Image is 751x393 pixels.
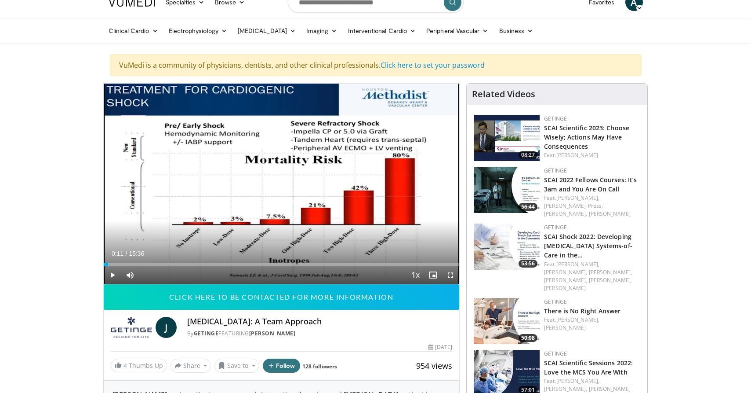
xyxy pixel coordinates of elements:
[544,385,587,393] a: [PERSON_NAME],
[187,317,453,327] h4: [MEDICAL_DATA]: A Team Approach
[544,298,567,305] a: Getinge
[556,377,599,385] a: [PERSON_NAME],
[544,377,640,393] div: Feat.
[474,167,540,213] a: 56:44
[156,317,177,338] a: J
[104,266,121,284] button: Play
[171,359,211,373] button: Share
[406,266,424,284] button: Playback Rate
[111,317,152,338] img: Getinge
[302,363,337,370] a: 128 followers
[544,167,567,174] a: Getinge
[187,330,453,338] div: By FEATURING
[589,276,632,284] a: [PERSON_NAME],
[472,89,535,99] h4: Related Videos
[556,194,599,202] a: [PERSON_NAME],
[111,359,167,372] a: 4 Thumbs Up
[556,151,598,159] a: [PERSON_NAME]
[544,224,567,231] a: Getinge
[126,250,127,257] span: /
[544,284,586,292] a: [PERSON_NAME]
[544,176,637,193] a: SCAI 2022 Fellows Courses: It’s 3am and You Are On Call
[544,124,629,151] a: SCAI Scientific 2023: Choose Wisely; Actions May Have Consequences
[556,261,599,268] a: [PERSON_NAME],
[556,316,599,323] a: [PERSON_NAME],
[544,307,620,315] a: There is No Right Answer
[544,324,586,331] a: [PERSON_NAME]
[474,224,540,270] a: 53:56
[544,210,587,217] a: [PERSON_NAME],
[416,360,452,371] span: 954 views
[112,250,123,257] span: 0:11
[544,350,567,357] a: Getinge
[442,266,459,284] button: Fullscreen
[194,330,219,337] a: Getinge
[121,266,139,284] button: Mute
[544,268,587,276] a: [PERSON_NAME],
[249,330,296,337] a: [PERSON_NAME]
[474,224,540,270] img: c0ebe02f-67c4-4b0f-ba7d-2e1a3202c90d.150x105_q85_crop-smart_upscale.jpg
[214,359,259,373] button: Save to
[232,22,301,40] a: [MEDICAL_DATA]
[589,210,631,217] a: [PERSON_NAME]
[544,232,632,259] a: SCAI Shock 2022: Developing [MEDICAL_DATA] Systems-of-Care in the…
[301,22,343,40] a: Imaging
[544,194,640,218] div: Feat.
[104,84,460,284] video-js: Video Player
[428,343,452,351] div: [DATE]
[474,298,540,344] a: 50:08
[381,60,485,70] a: Click here to set your password
[494,22,539,40] a: Business
[544,261,640,292] div: Feat.
[544,115,567,122] a: Getinge
[589,385,631,393] a: [PERSON_NAME]
[474,167,540,213] img: b49f30ca-83ce-45cb-80d3-f5d030246eb8.150x105_q85_crop-smart_upscale.jpg
[519,260,537,268] span: 53:56
[474,115,540,161] img: 94c067d0-fbd0-44b0-ad9b-cafd7f856f87.png.150x105_q85_crop-smart_upscale.png
[544,202,603,209] a: [PERSON_NAME]-Press,
[474,298,540,344] img: 90f58d93-a5d7-49ad-aa43-30f01da5690c.150x105_q85_crop-smart_upscale.jpg
[104,284,460,310] button: Click here to be contacted for more information
[129,250,144,257] span: 15:36
[104,263,460,266] div: Progress Bar
[519,203,537,211] span: 56:44
[519,334,537,342] span: 50:08
[544,359,633,376] a: SCAI Scientific Sessions 2022: Love the MCS You Are With
[589,268,632,276] a: [PERSON_NAME],
[163,22,232,40] a: Electrophysiology
[424,266,442,284] button: Enable picture-in-picture mode
[474,115,540,161] a: 08:27
[123,361,127,370] span: 4
[110,54,642,76] div: VuMedi is a community of physicians, dentists, and other clinical professionals.
[343,22,421,40] a: Interventional Cardio
[103,22,163,40] a: Clinical Cardio
[544,276,587,284] a: [PERSON_NAME],
[421,22,493,40] a: Peripheral Vascular
[544,151,640,159] div: Feat.
[519,151,537,159] span: 08:27
[544,316,640,332] div: Feat.
[263,359,301,373] button: Follow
